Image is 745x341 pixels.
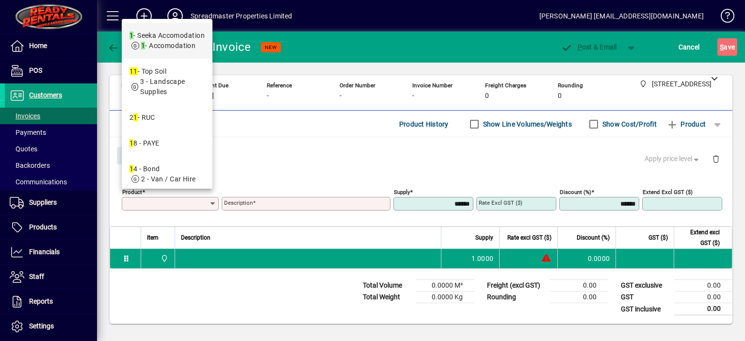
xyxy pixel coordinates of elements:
[674,280,732,292] td: 0.00
[105,38,142,56] button: Back
[643,189,693,195] mat-label: Extend excl GST ($)
[645,154,701,164] span: Apply price level
[130,67,133,75] em: 1
[29,198,57,206] span: Suppliers
[340,92,341,100] span: -
[416,280,474,292] td: 0.0000 M³
[550,292,608,303] td: 0.00
[265,44,277,50] span: NEW
[5,265,97,289] a: Staff
[674,303,732,315] td: 0.00
[141,175,196,183] span: 2 - Van / Car Hire
[557,249,615,268] td: 0.0000
[412,92,414,100] span: -
[130,165,133,173] em: 1
[130,138,160,148] div: 8 - PAYE
[117,147,150,164] button: Close
[160,7,191,25] button: Profile
[29,91,62,99] span: Customers
[5,157,97,174] a: Backorders
[720,39,735,55] span: ave
[114,151,152,160] app-page-header-button: Close
[395,115,453,133] button: Product History
[704,154,728,163] app-page-header-button: Delete
[616,280,674,292] td: GST exclusive
[29,223,57,231] span: Products
[674,292,732,303] td: 0.00
[720,43,724,51] span: S
[717,38,737,56] button: Save
[485,92,489,100] span: 0
[713,2,733,33] a: Knowledge Base
[556,38,622,56] button: Post & Email
[680,227,720,248] span: Extend excl GST ($)
[358,280,416,292] td: Total Volume
[158,253,169,264] span: 965 State Highway 2
[10,145,37,153] span: Quotes
[704,147,728,170] button: Delete
[471,254,494,263] span: 1.0000
[481,119,572,129] label: Show Line Volumes/Weights
[29,248,60,256] span: Financials
[676,38,702,56] button: Cancel
[616,292,674,303] td: GST
[399,116,449,132] span: Product History
[122,156,212,192] mat-option: 14 - Bond
[122,189,142,195] mat-label: Product
[5,59,97,83] a: POS
[641,150,705,168] button: Apply price level
[29,273,44,280] span: Staff
[482,280,550,292] td: Freight (excl GST)
[5,141,97,157] a: Quotes
[130,164,196,174] div: 4 - Bond
[130,113,155,123] div: 2 - RUC
[648,232,668,243] span: GST ($)
[129,7,160,25] button: Add
[507,232,551,243] span: Rate excl GST ($)
[416,292,474,303] td: 0.0000 Kg
[147,232,159,243] span: Item
[577,232,610,243] span: Discount (%)
[600,119,657,129] label: Show Cost/Profit
[122,130,212,156] mat-option: 18 - PAYE
[121,148,146,164] span: Close
[133,67,137,75] em: 1
[141,42,196,49] span: - Accomodation
[107,43,140,51] span: Back
[5,314,97,339] a: Settings
[5,124,97,141] a: Payments
[29,66,42,74] span: POS
[29,322,54,330] span: Settings
[5,108,97,124] a: Invoices
[539,8,704,24] div: [PERSON_NAME] [EMAIL_ADDRESS][DOMAIN_NAME]
[5,290,97,314] a: Reports
[29,297,53,305] span: Reports
[578,43,582,51] span: P
[679,39,700,55] span: Cancel
[130,31,205,41] div: - Seeka Accomodation
[5,191,97,215] a: Suppliers
[10,129,46,136] span: Payments
[97,38,150,56] app-page-header-button: Back
[141,42,145,49] em: 1
[191,8,292,24] div: Spreadmaster Properties Limited
[122,23,212,59] mat-option: 1 - Seeka Accomodation
[5,240,97,264] a: Financials
[29,42,47,49] span: Home
[181,232,211,243] span: Description
[130,32,133,39] em: 1
[130,139,133,147] em: 1
[10,112,40,120] span: Invoices
[561,43,617,51] span: ost & Email
[122,105,212,130] mat-option: 21 - RUC
[122,59,212,105] mat-option: 11 - Top Soil
[550,280,608,292] td: 0.00
[479,199,522,206] mat-label: Rate excl GST ($)
[475,232,493,243] span: Supply
[224,199,253,206] mat-label: Description
[358,292,416,303] td: Total Weight
[5,174,97,190] a: Communications
[10,162,50,169] span: Backorders
[558,92,562,100] span: 0
[616,303,674,315] td: GST inclusive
